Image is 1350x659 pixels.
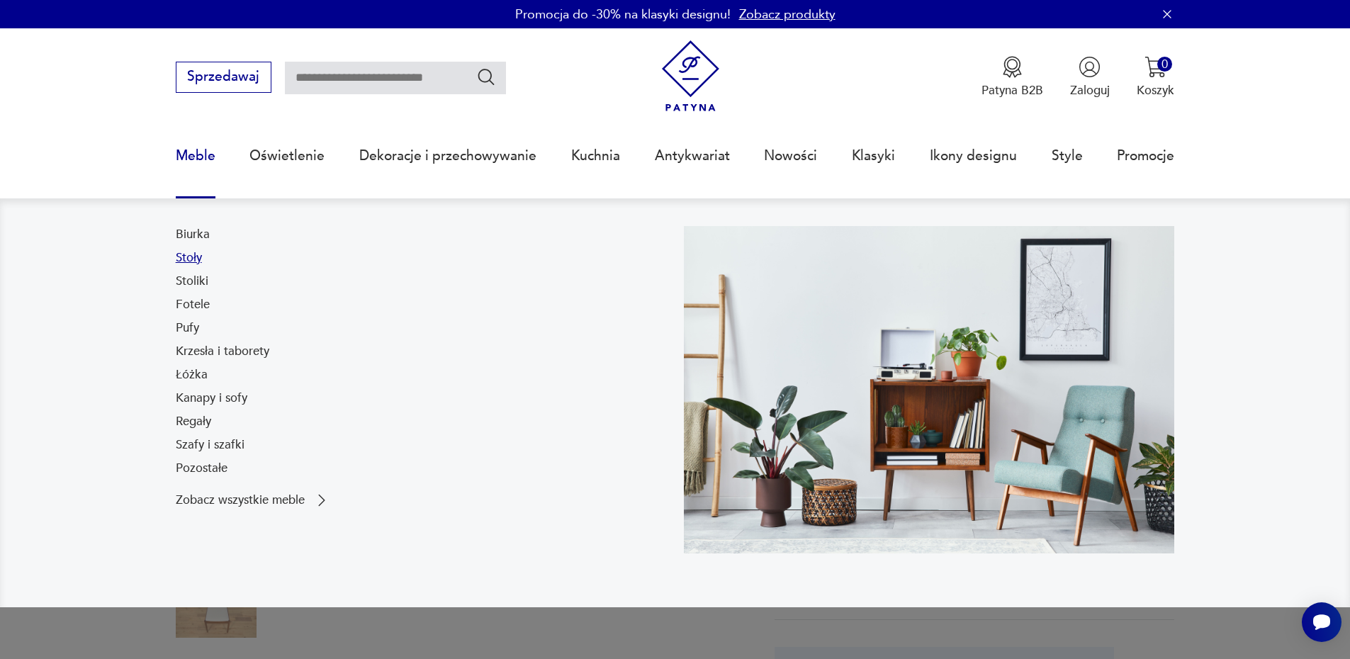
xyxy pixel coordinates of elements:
[1302,602,1341,642] iframe: Smartsupp widget button
[655,123,730,188] a: Antykwariat
[1137,56,1174,98] button: 0Koszyk
[176,413,211,430] a: Regały
[1070,82,1110,98] p: Zaloguj
[852,123,895,188] a: Klasyki
[1052,123,1083,188] a: Style
[739,6,836,23] a: Zobacz produkty
[176,296,210,313] a: Fotele
[1144,56,1166,78] img: Ikona koszyka
[176,495,305,506] p: Zobacz wszystkie meble
[359,123,536,188] a: Dekoracje i przechowywanie
[176,123,215,188] a: Meble
[1001,56,1023,78] img: Ikona medalu
[1157,57,1172,72] div: 0
[930,123,1017,188] a: Ikony designu
[176,460,227,477] a: Pozostałe
[764,123,817,188] a: Nowości
[176,249,202,266] a: Stoły
[476,67,497,87] button: Szukaj
[571,123,620,188] a: Kuchnia
[684,226,1175,553] img: 969d9116629659dbb0bd4e745da535dc.jpg
[1070,56,1110,98] button: Zaloguj
[176,492,330,509] a: Zobacz wszystkie meble
[176,72,271,84] a: Sprzedawaj
[1117,123,1174,188] a: Promocje
[176,320,199,337] a: Pufy
[176,226,210,243] a: Biurka
[176,273,208,290] a: Stoliki
[176,343,269,360] a: Krzesła i taborety
[176,366,208,383] a: Łóżka
[981,82,1043,98] p: Patyna B2B
[1079,56,1101,78] img: Ikonka użytkownika
[176,436,244,454] a: Szafy i szafki
[981,56,1043,98] a: Ikona medaluPatyna B2B
[981,56,1043,98] button: Patyna B2B
[515,6,731,23] p: Promocja do -30% na klasyki designu!
[249,123,325,188] a: Oświetlenie
[176,390,247,407] a: Kanapy i sofy
[655,40,726,112] img: Patyna - sklep z meblami i dekoracjami vintage
[176,62,271,93] button: Sprzedawaj
[1137,82,1174,98] p: Koszyk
